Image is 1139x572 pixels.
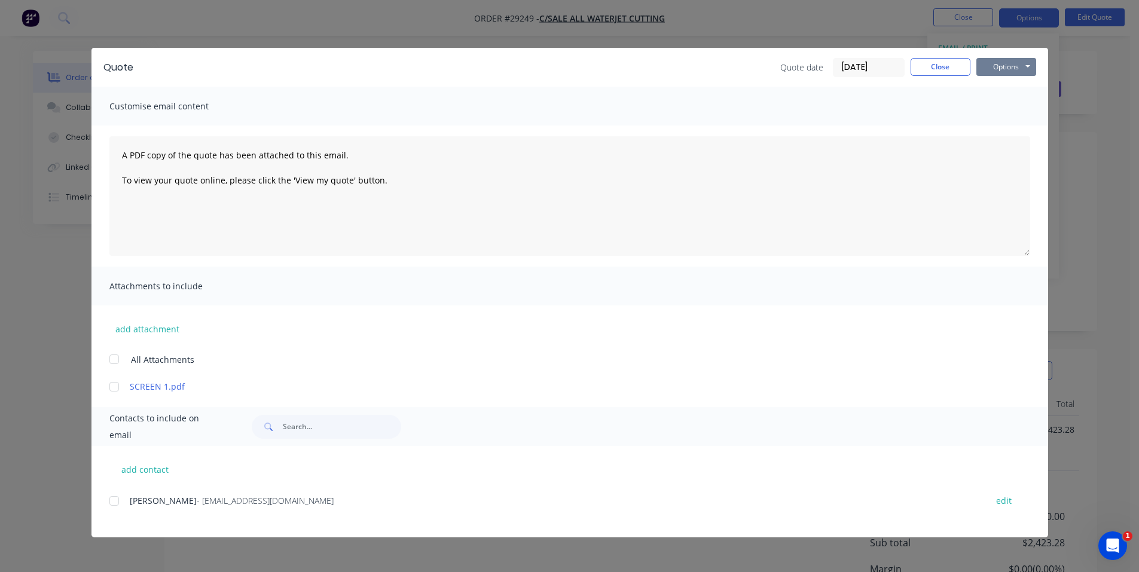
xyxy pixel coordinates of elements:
span: Contacts to include on email [109,410,222,443]
span: - [EMAIL_ADDRESS][DOMAIN_NAME] [197,495,334,506]
span: Attachments to include [109,278,241,295]
iframe: Intercom live chat [1098,531,1127,560]
div: Quote [103,60,133,75]
textarea: A PDF copy of the quote has been attached to this email. To view your quote online, please click ... [109,136,1030,256]
span: All Attachments [131,353,194,366]
button: add attachment [109,320,185,338]
span: 1 [1123,531,1132,541]
a: SCREEN 1.pdf [130,380,975,393]
button: edit [989,493,1019,509]
button: Options [976,58,1036,76]
span: [PERSON_NAME] [130,495,197,506]
span: Quote date [780,61,823,74]
button: add contact [109,460,181,478]
button: Close [911,58,970,76]
span: Customise email content [109,98,241,115]
input: Search... [283,415,401,439]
